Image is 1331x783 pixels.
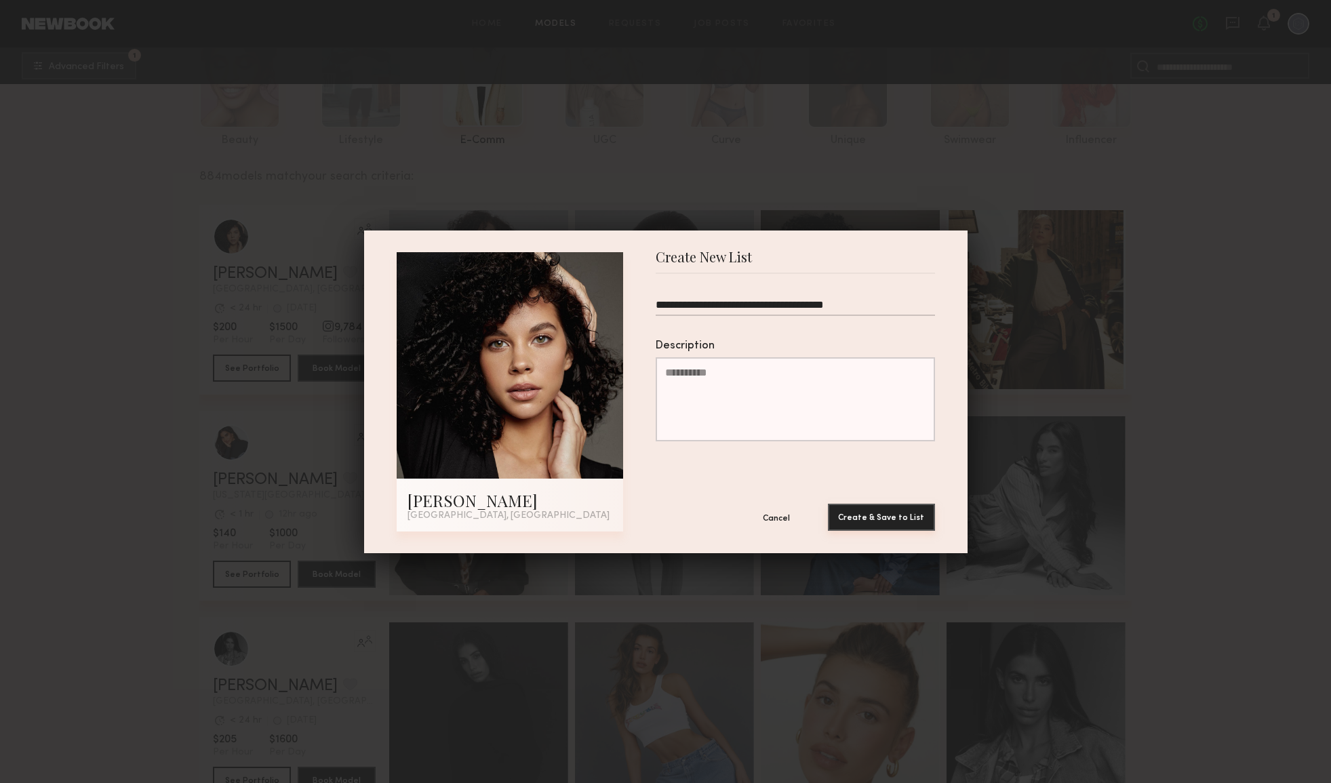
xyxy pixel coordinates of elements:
[656,252,752,273] span: Create New List
[736,504,817,531] button: Cancel
[828,504,935,531] button: Create & Save to List
[408,489,612,511] div: [PERSON_NAME]
[656,357,935,441] textarea: Description
[656,340,935,352] div: Description
[408,511,612,521] div: [GEOGRAPHIC_DATA], [GEOGRAPHIC_DATA]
